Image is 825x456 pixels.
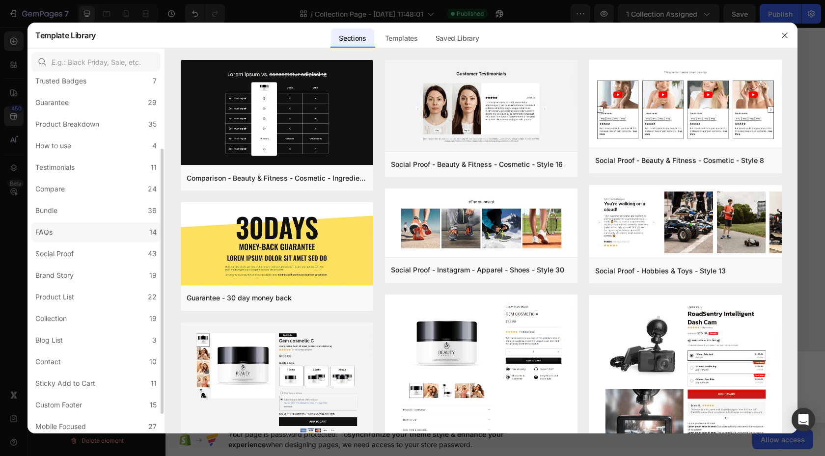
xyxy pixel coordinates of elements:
[35,75,86,87] div: Trusted Badges
[35,161,75,173] div: Testimonials
[148,205,157,216] div: 36
[35,23,96,48] h2: Template Library
[152,140,157,152] div: 4
[152,334,157,346] div: 3
[31,52,161,72] input: E.g.: Black Friday, Sale, etc.
[149,313,157,324] div: 19
[300,373,353,381] span: from URL or image
[153,75,157,87] div: 7
[187,292,292,304] div: Guarantee - 30 day money back
[306,338,353,349] span: Add section
[148,291,157,303] div: 22
[35,269,74,281] div: Brand Story
[35,248,74,260] div: Social Proof
[181,202,373,287] img: g30.png
[149,269,157,281] div: 19
[377,28,426,48] div: Templates
[35,377,95,389] div: Sticky Add to Cart
[595,265,726,277] div: Social Proof - Hobbies & Toys - Style 13
[224,360,283,371] div: Choose templates
[151,161,157,173] div: 11
[109,70,551,277] video: Video
[35,118,99,130] div: Product Breakdown
[35,205,57,216] div: Bundle
[589,185,782,260] img: sp13.png
[35,421,86,432] div: Mobile Focused
[792,408,815,431] div: Open Intercom Messenger
[148,118,157,130] div: 35
[35,399,82,411] div: Custom Footer
[148,183,157,195] div: 24
[35,313,67,324] div: Collection
[595,155,764,166] div: Social Proof - Beauty & Fitness - Cosmetic - Style 8
[35,356,61,368] div: Contact
[110,27,550,47] p: Speechi a pensé le premier écran interactif qui vous suit et ne vous impose rien. Conçu avec les ...
[35,226,53,238] div: FAQs
[220,373,287,381] span: inspired by CRO experts
[301,360,353,371] div: Generate layout
[35,97,69,108] div: Guarantee
[149,226,157,238] div: 14
[148,421,157,432] div: 27
[428,28,487,48] div: Saved Library
[181,60,373,167] img: c19.png
[385,188,577,259] img: sp30.png
[366,373,439,381] span: then drag & drop elements
[331,28,374,48] div: Sections
[187,172,367,184] div: Comparison - Beauty & Fitness - Cosmetic - Ingredients - Style 19
[150,399,157,411] div: 15
[35,140,71,152] div: How to use
[385,60,577,153] img: sp16.png
[149,356,157,368] div: 10
[35,291,74,303] div: Product List
[151,377,157,389] div: 11
[148,97,157,108] div: 29
[373,360,433,371] div: Add blank section
[35,183,65,195] div: Compare
[121,75,141,84] div: Video
[391,264,564,276] div: Social Proof - Instagram - Apparel - Shoes - Style 30
[589,60,782,149] img: sp8.png
[391,159,563,170] div: Social Proof - Beauty & Fitness - Cosmetic - Style 16
[148,248,157,260] div: 43
[35,334,63,346] div: Blog List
